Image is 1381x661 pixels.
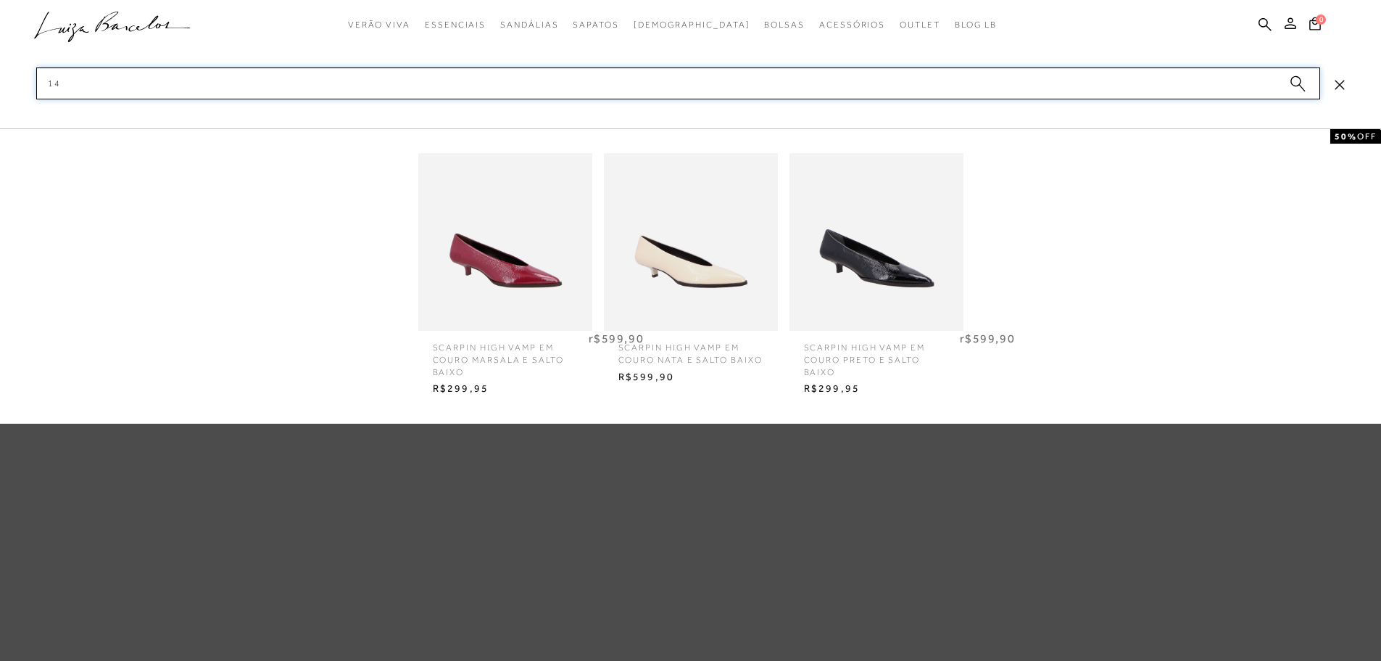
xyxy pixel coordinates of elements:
input: Buscar. [36,67,1320,99]
span: SCARPIN HIGH VAMP EM COURO MARSALA E SALTO BAIXO [422,331,589,378]
img: SCARPIN HIGH VAMP EM COURO PRETO E SALTO BAIXO [789,128,963,356]
span: Acessórios [819,20,885,30]
a: noSubCategoriesText [634,12,750,38]
button: 0 [1305,16,1325,36]
span: Bolsas [764,20,805,30]
span: SCARPIN HIGH VAMP EM COURO PRETO E SALTO BAIXO [793,331,960,378]
a: categoryNavScreenReaderText [500,12,558,38]
span: Essenciais [425,20,486,30]
span: OFF [1357,131,1377,141]
a: categoryNavScreenReaderText [900,12,940,38]
span: R$299,95 [793,378,960,400]
span: Sapatos [573,20,618,30]
a: categoryNavScreenReaderText [425,12,486,38]
span: Outlet [900,20,940,30]
span: Verão Viva [348,20,410,30]
img: SCARPIN HIGH VAMP EM COURO MARSALA E SALTO BAIXO [418,128,592,356]
a: categoryNavScreenReaderText [573,12,618,38]
a: categoryNavScreenReaderText [819,12,885,38]
span: Sandálias [500,20,558,30]
span: SCARPIN HIGH VAMP EM COURO NATA E SALTO BAIXO [607,331,774,366]
a: SCARPIN HIGH VAMP EM COURO NATA E SALTO BAIXO SCARPIN HIGH VAMP EM COURO NATA E SALTO BAIXO R$599,90 [600,153,781,387]
img: SCARPIN HIGH VAMP EM COURO NATA E SALTO BAIXO [604,128,778,356]
a: BLOG LB [955,12,997,38]
span: 0 [1316,15,1326,25]
strong: 50% [1335,131,1357,141]
span: BLOG LB [955,20,997,30]
span: R$599,90 [607,366,774,388]
span: [DEMOGRAPHIC_DATA] [634,20,750,30]
a: SCARPIN HIGH VAMP EM COURO MARSALA E SALTO BAIXO 50%OFF SCARPIN HIGH VAMP EM COURO MARSALA E SALT... [415,153,596,400]
span: R$299,95 [422,378,589,400]
a: categoryNavScreenReaderText [348,12,410,38]
a: SCARPIN HIGH VAMP EM COURO PRETO E SALTO BAIXO 50%OFF SCARPIN HIGH VAMP EM COURO PRETO E SALTO BA... [786,153,967,400]
a: categoryNavScreenReaderText [764,12,805,38]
